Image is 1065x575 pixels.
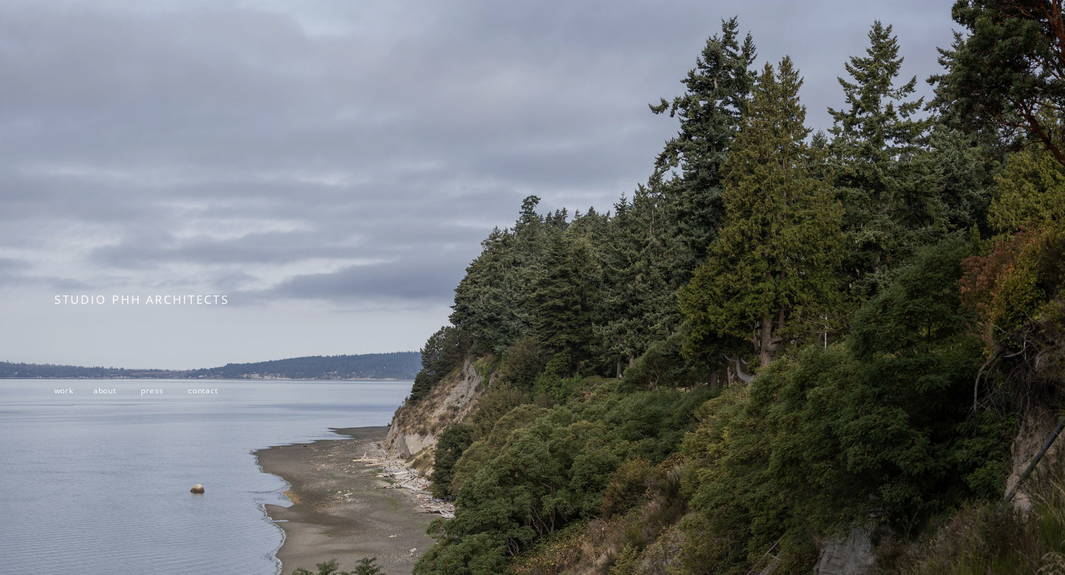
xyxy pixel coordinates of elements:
a: work [54,385,74,396]
span: STUDIO PHH ARCHITECTS [54,292,230,307]
a: press [141,385,163,396]
a: about [93,385,116,396]
a: contact [188,385,218,396]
